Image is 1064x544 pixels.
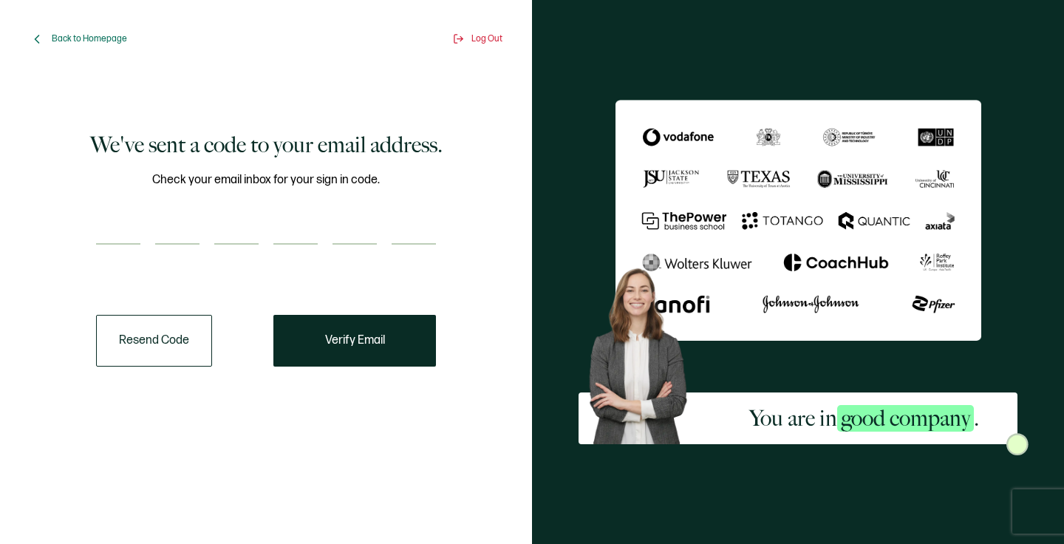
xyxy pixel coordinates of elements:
[1006,433,1029,455] img: Sertifier Signup
[837,405,974,432] span: good company
[579,259,710,444] img: Sertifier Signup - You are in <span class="strong-h">good company</span>. Hero
[325,335,385,347] span: Verify Email
[471,33,502,44] span: Log Out
[273,315,436,367] button: Verify Email
[152,171,380,189] span: Check your email inbox for your sign in code.
[615,100,981,341] img: Sertifier We've sent a code to your email address.
[52,33,127,44] span: Back to Homepage
[96,315,212,367] button: Resend Code
[90,130,443,160] h1: We've sent a code to your email address.
[749,404,979,433] h2: You are in .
